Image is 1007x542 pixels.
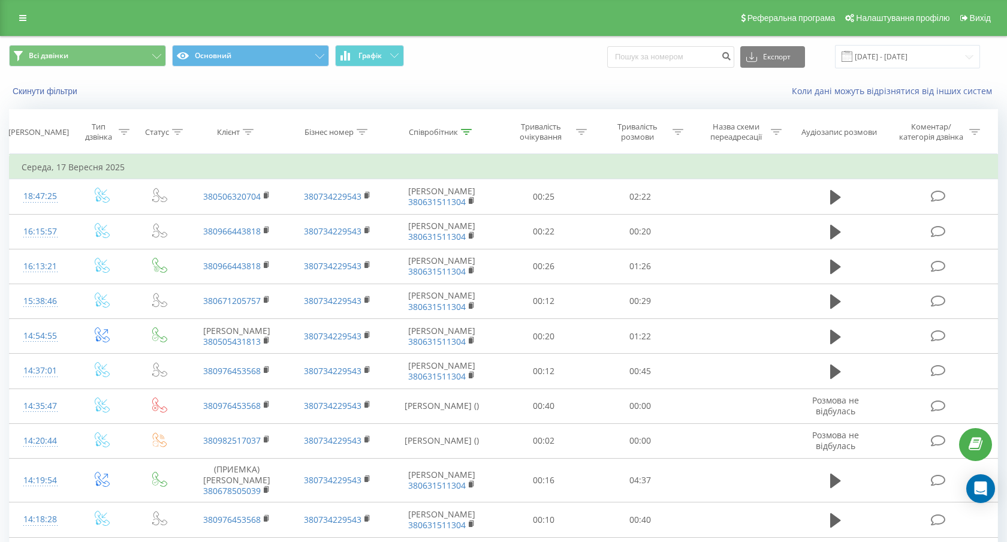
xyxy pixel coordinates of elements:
td: [PERSON_NAME] [388,179,496,214]
td: 04:37 [592,458,689,502]
a: 380734229543 [304,191,361,202]
td: [PERSON_NAME] () [388,389,496,423]
a: 380734229543 [304,365,361,377]
td: 00:22 [496,214,592,249]
div: Тривалість розмови [605,122,670,142]
td: [PERSON_NAME] [187,319,287,354]
div: 14:37:01 [22,359,59,383]
a: 380631511304 [408,336,466,347]
a: 380506320704 [203,191,261,202]
button: Експорт [740,46,805,68]
div: 16:15:57 [22,220,59,243]
td: 01:26 [592,249,689,284]
a: 380976453568 [203,400,261,411]
span: Розмова не відбулась [812,395,859,417]
div: 14:35:47 [22,395,59,418]
a: 380982517037 [203,435,261,446]
div: Статус [145,127,169,137]
div: 14:19:54 [22,469,59,492]
div: 18:47:25 [22,185,59,208]
div: 14:18:28 [22,508,59,531]
a: 380734229543 [304,260,361,272]
a: 380734229543 [304,435,361,446]
a: Коли дані можуть відрізнятися вiд інших систем [792,85,998,97]
a: 380631511304 [408,266,466,277]
div: 14:20:44 [22,429,59,453]
td: Середа, 17 Вересня 2025 [10,155,998,179]
a: 380734229543 [304,474,361,486]
a: 380631511304 [408,231,466,242]
a: 380734229543 [304,295,361,306]
a: 380631511304 [408,480,466,491]
td: 00:00 [592,423,689,458]
a: 380505431813 [203,336,261,347]
input: Пошук за номером [607,46,734,68]
a: 380631511304 [408,196,466,207]
button: Основний [172,45,329,67]
td: [PERSON_NAME] [388,319,496,354]
a: 380734229543 [304,400,361,411]
a: 380966443818 [203,260,261,272]
span: Налаштування профілю [856,13,949,23]
td: (ПРИЕМКА) [PERSON_NAME] [187,458,287,502]
a: 380966443818 [203,225,261,237]
div: Тип дзвінка [82,122,116,142]
button: Скинути фільтри [9,86,83,97]
td: 00:20 [592,214,689,249]
a: 380734229543 [304,514,361,525]
span: Реферальна програма [747,13,836,23]
div: Тривалість очікування [509,122,573,142]
div: Open Intercom Messenger [966,474,995,503]
a: 380631511304 [408,371,466,382]
button: Графік [335,45,404,67]
td: 00:12 [496,284,592,318]
td: 00:16 [496,458,592,502]
a: 380976453568 [203,365,261,377]
td: 00:40 [496,389,592,423]
td: [PERSON_NAME] [388,214,496,249]
td: [PERSON_NAME] [388,354,496,389]
button: Всі дзвінки [9,45,166,67]
a: 380734229543 [304,330,361,342]
td: 00:26 [496,249,592,284]
a: 380671205757 [203,295,261,306]
td: 00:25 [496,179,592,214]
div: 15:38:46 [22,290,59,313]
div: Коментар/категорія дзвінка [896,122,966,142]
div: Бізнес номер [304,127,354,137]
span: Вихід [970,13,991,23]
span: Всі дзвінки [29,51,68,61]
a: 380631511304 [408,519,466,531]
div: 16:13:21 [22,255,59,278]
span: Графік [358,52,382,60]
td: 00:20 [496,319,592,354]
td: [PERSON_NAME] [388,458,496,502]
td: 00:12 [496,354,592,389]
td: 00:10 [496,502,592,537]
div: 14:54:55 [22,324,59,348]
a: 380678505039 [203,485,261,496]
td: 02:22 [592,179,689,214]
td: [PERSON_NAME] [388,502,496,537]
div: Клієнт [217,127,240,137]
div: Аудіозапис розмови [801,127,877,137]
div: Співробітник [409,127,458,137]
a: 380976453568 [203,514,261,525]
td: [PERSON_NAME] () [388,423,496,458]
td: 00:02 [496,423,592,458]
span: Розмова не відбулась [812,429,859,451]
td: 00:00 [592,389,689,423]
td: [PERSON_NAME] [388,284,496,318]
td: 00:40 [592,502,689,537]
td: 00:29 [592,284,689,318]
a: 380734229543 [304,225,361,237]
div: [PERSON_NAME] [8,127,69,137]
div: Назва схеми переадресації [704,122,768,142]
td: 01:22 [592,319,689,354]
td: [PERSON_NAME] [388,249,496,284]
td: 00:45 [592,354,689,389]
a: 380631511304 [408,301,466,312]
